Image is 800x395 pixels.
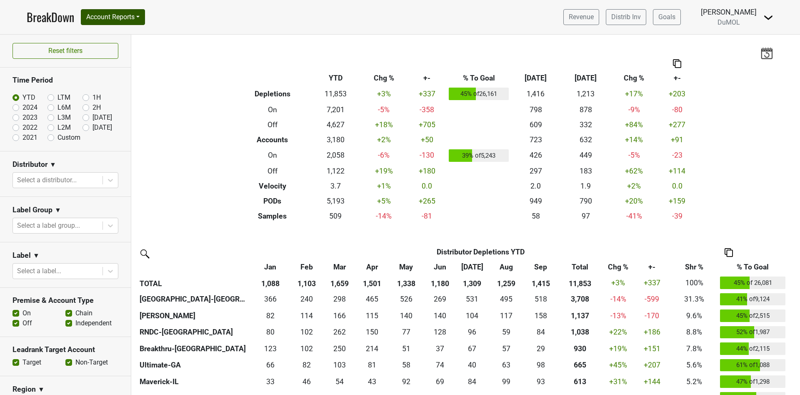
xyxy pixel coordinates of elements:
[292,360,320,370] div: 82
[456,259,488,274] th: Jul: activate to sort column ascending
[360,164,407,179] td: +19 %
[57,133,80,143] label: Custom
[559,343,601,354] div: 930
[250,373,291,390] td: 33.166
[57,113,71,123] label: L3M
[602,307,634,324] td: -13 %
[235,194,311,209] th: PODs
[673,59,681,68] img: Copy to clipboard
[490,343,522,354] div: 57
[291,274,323,291] th: 1,103
[22,318,32,328] label: Off
[511,194,561,209] td: 949
[559,360,601,370] div: 665
[325,294,354,304] div: 298
[22,308,31,318] label: On
[250,357,291,374] td: 66.34
[407,194,447,209] td: +265
[12,206,52,214] h3: Label Group
[458,360,486,370] div: 40
[670,324,718,341] td: 8.8%
[763,13,773,23] img: Dropdown Menu
[527,360,555,370] div: 98
[22,113,37,123] label: 2023
[390,310,422,321] div: 140
[12,160,47,169] h3: Distributor
[22,103,37,113] label: 2024
[557,340,602,357] th: 930.018
[456,340,488,357] td: 66.671
[310,102,360,117] td: 7,201
[360,102,407,117] td: -5 %
[22,123,37,133] label: 2022
[559,327,601,337] div: 1,038
[525,291,557,308] td: 518
[511,70,561,86] th: [DATE]
[611,194,657,209] td: +20 %
[611,132,657,147] td: +14 %
[137,274,250,291] th: TOTAL
[388,307,424,324] td: 140.333
[525,259,557,274] th: Sep: activate to sort column ascending
[235,147,311,164] th: On
[488,274,525,291] th: 1,259
[75,308,92,318] label: Chain
[407,179,447,194] td: 0.0
[137,247,151,260] img: filter
[358,360,386,370] div: 81
[636,376,668,387] div: +144
[252,294,289,304] div: 366
[557,373,602,390] th: 613.166
[611,164,657,179] td: +62 %
[561,209,611,224] td: 97
[12,345,118,354] h3: Leadrank Target Account
[424,340,456,357] td: 36.669
[611,117,657,132] td: +84 %
[291,324,323,341] td: 102.4
[426,376,454,387] div: 69
[426,360,454,370] div: 74
[557,274,602,291] th: 11,853
[356,291,388,308] td: 465.334
[323,307,356,324] td: 166.334
[81,9,145,25] button: Account Reports
[356,324,388,341] td: 150.167
[561,70,611,86] th: [DATE]
[57,103,71,113] label: L6M
[137,340,250,357] th: Breakthru-[GEOGRAPHIC_DATA]
[636,327,668,337] div: +186
[388,340,424,357] td: 51.335
[525,274,557,291] th: 1,415
[670,259,718,274] th: Shr %: activate to sort column ascending
[561,102,611,117] td: 878
[456,307,488,324] td: 104.167
[557,307,602,324] th: 1136.502
[563,9,599,25] a: Revenue
[92,123,112,133] label: [DATE]
[310,179,360,194] td: 3.7
[657,102,697,117] td: -80
[356,274,388,291] th: 1,501
[407,102,447,117] td: -358
[424,357,456,374] td: 74.33
[670,307,718,324] td: 9.6%
[670,357,718,374] td: 5.6%
[511,209,561,224] td: 58
[426,343,454,354] div: 37
[360,70,407,86] th: Chg %
[456,291,488,308] td: 531.336
[92,113,112,123] label: [DATE]
[527,327,555,337] div: 84
[50,160,56,170] span: ▼
[636,310,668,321] div: -170
[137,324,250,341] th: RNDC-[GEOGRAPHIC_DATA]
[717,18,740,26] span: DuMOL
[407,147,447,164] td: -130
[447,70,511,86] th: % To Goal
[490,376,522,387] div: 99
[606,9,646,25] a: Distrib Inv
[358,310,386,321] div: 115
[360,117,407,132] td: +18 %
[557,259,602,274] th: Total: activate to sort column ascending
[358,327,386,337] div: 150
